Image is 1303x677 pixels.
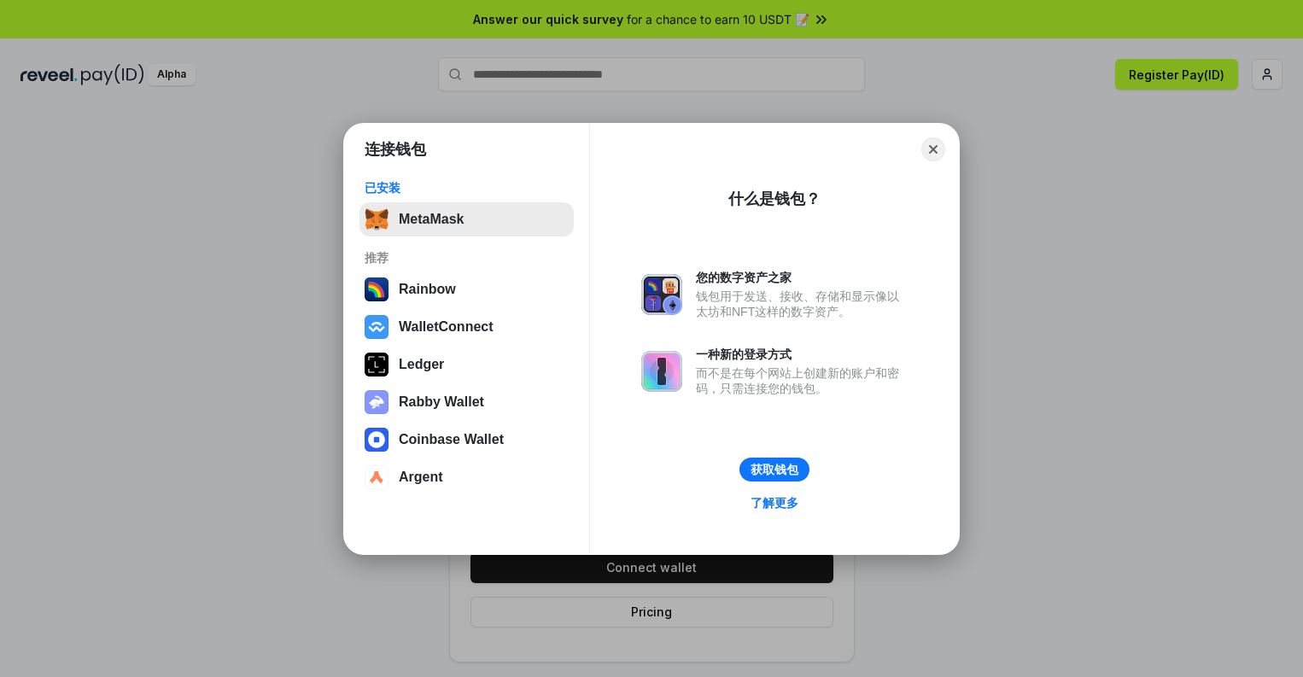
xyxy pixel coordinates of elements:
img: svg+xml,%3Csvg%20xmlns%3D%22http%3A%2F%2Fwww.w3.org%2F2000%2Fsvg%22%20fill%3D%22none%22%20viewBox... [365,390,389,414]
img: svg+xml,%3Csvg%20xmlns%3D%22http%3A%2F%2Fwww.w3.org%2F2000%2Fsvg%22%20fill%3D%22none%22%20viewBox... [641,351,682,392]
button: Rabby Wallet [359,385,574,419]
div: 钱包用于发送、接收、存储和显示像以太坊和NFT这样的数字资产。 [696,289,908,319]
div: WalletConnect [399,319,494,335]
button: WalletConnect [359,310,574,344]
div: 获取钱包 [751,462,798,477]
button: Coinbase Wallet [359,423,574,457]
button: Close [921,137,945,161]
div: 什么是钱包？ [728,189,821,209]
div: 已安装 [365,180,569,196]
button: MetaMask [359,202,574,236]
div: 一种新的登录方式 [696,347,908,362]
button: Rainbow [359,272,574,306]
img: svg+xml,%3Csvg%20fill%3D%22none%22%20height%3D%2233%22%20viewBox%3D%220%200%2035%2033%22%20width%... [365,207,389,231]
div: Rainbow [399,282,456,297]
a: 了解更多 [740,492,809,514]
div: Coinbase Wallet [399,432,504,447]
img: svg+xml,%3Csvg%20width%3D%2228%22%20height%3D%2228%22%20viewBox%3D%220%200%2028%2028%22%20fill%3D... [365,315,389,339]
div: Argent [399,470,443,485]
div: 而不是在每个网站上创建新的账户和密码，只需连接您的钱包。 [696,365,908,396]
h1: 连接钱包 [365,139,426,160]
div: 推荐 [365,250,569,266]
div: 您的数字资产之家 [696,270,908,285]
button: Ledger [359,347,574,382]
img: svg+xml,%3Csvg%20width%3D%2228%22%20height%3D%2228%22%20viewBox%3D%220%200%2028%2028%22%20fill%3D... [365,428,389,452]
div: Rabby Wallet [399,394,484,410]
div: Ledger [399,357,444,372]
button: 获取钱包 [739,458,809,481]
div: 了解更多 [751,495,798,511]
img: svg+xml,%3Csvg%20width%3D%2228%22%20height%3D%2228%22%20viewBox%3D%220%200%2028%2028%22%20fill%3D... [365,465,389,489]
img: svg+xml,%3Csvg%20width%3D%22120%22%20height%3D%22120%22%20viewBox%3D%220%200%20120%20120%22%20fil... [365,277,389,301]
div: MetaMask [399,212,464,227]
img: svg+xml,%3Csvg%20xmlns%3D%22http%3A%2F%2Fwww.w3.org%2F2000%2Fsvg%22%20width%3D%2228%22%20height%3... [365,353,389,376]
button: Argent [359,460,574,494]
img: svg+xml,%3Csvg%20xmlns%3D%22http%3A%2F%2Fwww.w3.org%2F2000%2Fsvg%22%20fill%3D%22none%22%20viewBox... [641,274,682,315]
